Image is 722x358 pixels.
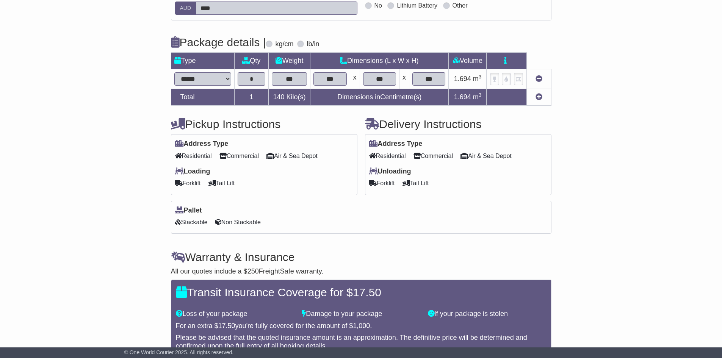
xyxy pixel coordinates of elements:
td: Dimensions in Centimetre(s) [310,89,449,106]
td: Type [171,53,234,69]
label: No [374,2,382,9]
label: AUD [175,2,196,15]
td: Total [171,89,234,106]
td: x [399,69,409,89]
span: Commercial [219,150,259,162]
span: 1,000 [353,322,370,330]
sup: 3 [479,74,482,80]
span: Non Stackable [215,216,261,228]
span: Residential [175,150,212,162]
label: Loading [175,167,210,176]
span: 250 [247,267,259,275]
span: Air & Sea Depot [266,150,318,162]
span: Tail Lift [403,177,429,189]
label: kg/cm [275,40,293,48]
span: Air & Sea Depot [460,150,512,162]
td: 1 [234,89,269,106]
span: Commercial [413,150,453,162]
div: All our quotes include a $ FreightSafe warranty. [171,267,551,276]
label: Address Type [369,140,423,148]
span: 17.50 [353,286,381,299]
span: Forklift [369,177,395,189]
label: lb/in [307,40,319,48]
h4: Transit Insurance Coverage for $ [176,286,547,299]
span: Residential [369,150,406,162]
span: m [473,75,482,83]
td: Weight [269,53,310,69]
span: 1.694 [454,93,471,101]
label: Address Type [175,140,229,148]
span: Forklift [175,177,201,189]
h4: Warranty & Insurance [171,251,551,263]
label: Unloading [369,167,411,176]
div: Damage to your package [298,310,424,318]
a: Remove this item [536,75,542,83]
div: Loss of your package [172,310,298,318]
td: Dimensions (L x W x H) [310,53,449,69]
label: Pallet [175,206,202,215]
td: Kilo(s) [269,89,310,106]
span: Stackable [175,216,208,228]
td: Qty [234,53,269,69]
sup: 3 [479,92,482,98]
a: Add new item [536,93,542,101]
span: Tail Lift [208,177,235,189]
span: 140 [273,93,285,101]
td: x [350,69,360,89]
span: m [473,93,482,101]
h4: Pickup Instructions [171,118,357,130]
label: Other [453,2,468,9]
h4: Package details | [171,36,266,48]
label: Lithium Battery [397,2,437,9]
div: For an extra $ you're fully covered for the amount of $ . [176,322,547,330]
div: Please be advised that the quoted insurance amount is an approximation. The definitive price will... [176,334,547,350]
h4: Delivery Instructions [365,118,551,130]
div: If your package is stolen [424,310,550,318]
span: © One World Courier 2025. All rights reserved. [124,349,234,355]
td: Volume [449,53,487,69]
span: 1.694 [454,75,471,83]
span: 17.50 [218,322,235,330]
